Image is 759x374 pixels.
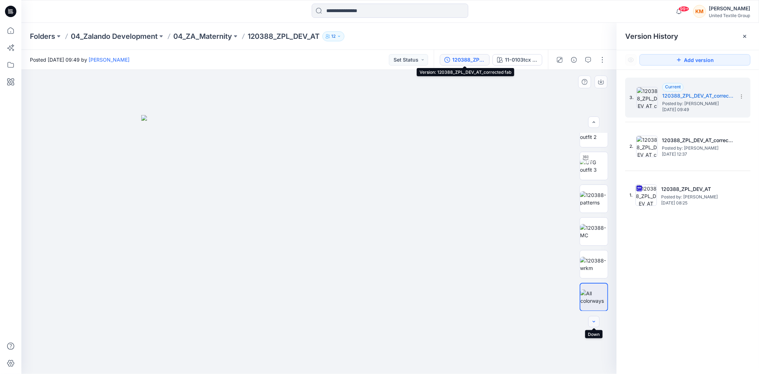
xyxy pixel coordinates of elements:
button: 11-0103tcx Egret [492,54,542,66]
img: 120388_ZPL_DEV_AT [636,185,657,206]
span: [DATE] 08:25 [661,201,732,206]
p: 12 [331,32,336,40]
span: 99+ [679,6,689,12]
button: Add version [639,54,750,66]
a: 04_Zalando Development [71,31,158,41]
a: [PERSON_NAME] [89,57,130,63]
img: 120388-patterns [580,191,608,206]
span: 2. [629,143,633,150]
img: 120388-MC [580,224,608,239]
a: 04_ZA_Maternity [173,31,232,41]
span: 3. [629,94,634,101]
div: United Textile Group [709,13,750,18]
span: 1. [629,192,633,198]
button: Details [568,54,580,66]
p: 120388_ZPL_DEV_AT [248,31,320,41]
div: [PERSON_NAME] [709,4,750,13]
img: 120388-wrkm [580,257,608,272]
span: Posted by: Rita Garneliene [662,100,733,107]
img: 120388_ZPL_DEV_AT_corrected fab [637,87,658,108]
div: KM [693,5,706,18]
h5: 120388_ZPL_DEV_AT [661,185,732,193]
h5: 120388_ZPL_DEV_AT_corrected fab [662,92,733,100]
a: Folders [30,31,55,41]
img: UTG outfit 3 [580,159,608,173]
img: 120388_ZPL_DEV_AT_corrected fab [636,136,658,157]
img: UTG outfit 2 [580,126,608,141]
span: Posted by: Lise Stougaard [662,145,733,152]
span: Posted [DATE] 09:49 by [30,56,130,63]
button: Close [742,33,748,39]
h5: 120388_ZPL_DEV_AT_corrected fab [662,136,733,145]
span: [DATE] 09:49 [662,107,733,112]
img: All colorways [580,290,607,305]
span: Current [665,84,681,89]
div: 120388_ZPL_DEV_AT_corrected fab [452,56,485,64]
button: 12 [322,31,344,41]
span: Posted by: Anastasija Trusakova [661,193,732,201]
button: 120388_ZPL_DEV_AT_corrected fab [440,54,490,66]
span: Version History [625,32,678,41]
span: [DATE] 12:37 [662,152,733,157]
div: 11-0103tcx Egret [505,56,538,64]
img: eyJhbGciOiJIUzI1NiIsImtpZCI6IjAiLCJzbHQiOiJzZXMiLCJ0eXAiOiJKV1QifQ.eyJkYXRhIjp7InR5cGUiOiJzdG9yYW... [141,115,497,374]
button: Show Hidden Versions [625,54,637,66]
